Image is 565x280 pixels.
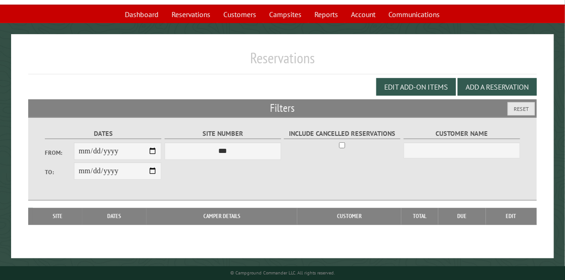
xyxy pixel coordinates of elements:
[264,6,307,23] a: Campsites
[165,128,281,139] label: Site Number
[404,128,520,139] label: Customer Name
[458,78,537,96] button: Add a Reservation
[28,99,537,117] h2: Filters
[33,208,82,225] th: Site
[45,168,74,177] label: To:
[508,102,535,116] button: Reset
[401,208,438,225] th: Total
[438,208,486,225] th: Due
[230,270,335,276] small: © Campground Commander LLC. All rights reserved.
[309,6,344,23] a: Reports
[45,148,74,157] label: From:
[120,6,165,23] a: Dashboard
[82,208,147,225] th: Dates
[28,49,537,74] h1: Reservations
[218,6,262,23] a: Customers
[346,6,381,23] a: Account
[166,6,216,23] a: Reservations
[376,78,456,96] button: Edit Add-on Items
[297,208,401,225] th: Customer
[147,208,297,225] th: Camper Details
[284,128,400,139] label: Include Cancelled Reservations
[45,128,161,139] label: Dates
[383,6,446,23] a: Communications
[486,208,537,225] th: Edit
